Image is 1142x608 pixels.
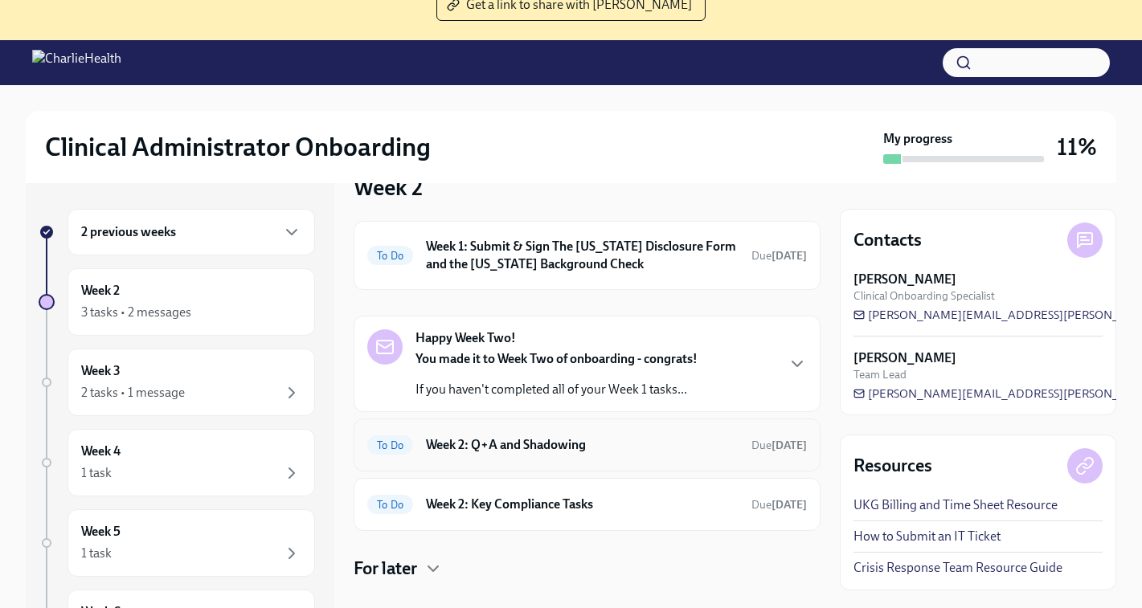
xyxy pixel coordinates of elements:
[367,492,807,517] a: To DoWeek 2: Key Compliance TasksDue[DATE]
[853,559,1062,577] a: Crisis Response Team Resource Guide
[772,439,807,452] strong: [DATE]
[426,238,739,273] h6: Week 1: Submit & Sign The [US_STATE] Disclosure Form and the [US_STATE] Background Check
[367,235,807,276] a: To DoWeek 1: Submit & Sign The [US_STATE] Disclosure Form and the [US_STATE] Background CheckDue[...
[415,351,698,366] strong: You made it to Week Two of onboarding - congrats!
[354,173,423,202] h3: Week 2
[853,349,956,367] strong: [PERSON_NAME]
[1057,133,1097,161] h3: 11%
[853,496,1058,514] a: UKG Billing and Time Sheet Resource
[751,249,807,263] span: Due
[751,248,807,263] span: October 15th, 2025 10:00
[415,329,516,347] strong: Happy Week Two!
[415,381,698,398] p: If you haven't completed all of your Week 1 tasks...
[751,438,807,453] span: October 20th, 2025 10:00
[81,362,121,380] h6: Week 3
[32,50,121,75] img: CharlieHealth
[354,557,417,581] h4: For later
[81,523,121,541] h6: Week 5
[81,304,191,321] div: 3 tasks • 2 messages
[367,432,807,458] a: To DoWeek 2: Q+A and ShadowingDue[DATE]
[367,439,413,451] span: To Do
[39,349,315,416] a: Week 32 tasks • 1 message
[853,454,932,478] h4: Resources
[39,509,315,577] a: Week 51 task
[81,282,120,300] h6: Week 2
[853,528,1001,545] a: How to Submit an IT Ticket
[853,271,956,288] strong: [PERSON_NAME]
[367,499,413,511] span: To Do
[81,443,121,460] h6: Week 4
[81,223,176,241] h6: 2 previous weeks
[883,130,952,148] strong: My progress
[853,228,922,252] h4: Contacts
[853,288,995,304] span: Clinical Onboarding Specialist
[81,464,112,482] div: 1 task
[751,439,807,452] span: Due
[853,367,907,382] span: Team Lead
[39,268,315,336] a: Week 23 tasks • 2 messages
[39,429,315,496] a: Week 41 task
[426,436,739,454] h6: Week 2: Q+A and Shadowing
[772,498,807,512] strong: [DATE]
[772,249,807,263] strong: [DATE]
[751,498,807,512] span: Due
[68,209,315,255] div: 2 previous weeks
[426,496,739,513] h6: Week 2: Key Compliance Tasks
[45,131,431,163] h2: Clinical Administrator Onboarding
[751,497,807,512] span: October 20th, 2025 10:00
[354,557,821,581] div: For later
[81,545,112,562] div: 1 task
[367,250,413,262] span: To Do
[81,384,185,402] div: 2 tasks • 1 message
